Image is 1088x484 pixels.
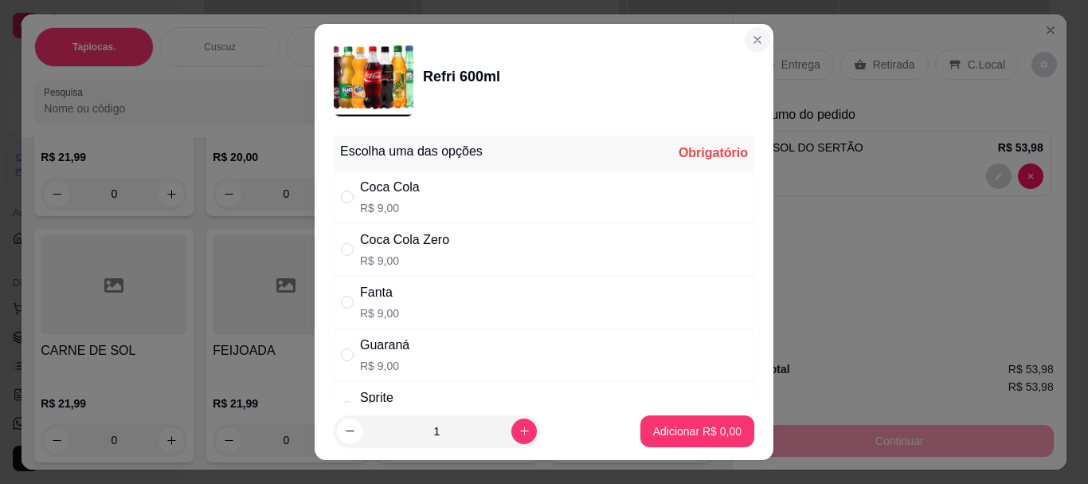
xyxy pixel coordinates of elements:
[360,388,399,407] div: Sprite
[340,142,483,161] div: Escolha uma das opções
[360,305,399,321] p: R$ 9,00
[360,336,409,355] div: Guaraná
[360,358,409,374] p: R$ 9,00
[360,230,449,250] div: Coca Cola Zero
[360,283,399,302] div: Fanta
[423,65,500,88] div: Refri 600ml
[640,415,754,447] button: Adicionar R$ 0,00
[653,423,742,439] p: Adicionar R$ 0,00
[360,200,420,216] p: R$ 9,00
[334,37,413,116] img: product-image
[679,144,748,163] div: Obrigatório
[337,419,362,444] button: decrease-product-quantity
[511,419,537,444] button: increase-product-quantity
[360,253,449,269] p: R$ 9,00
[360,178,420,197] div: Coca Cola
[745,27,770,53] button: Close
